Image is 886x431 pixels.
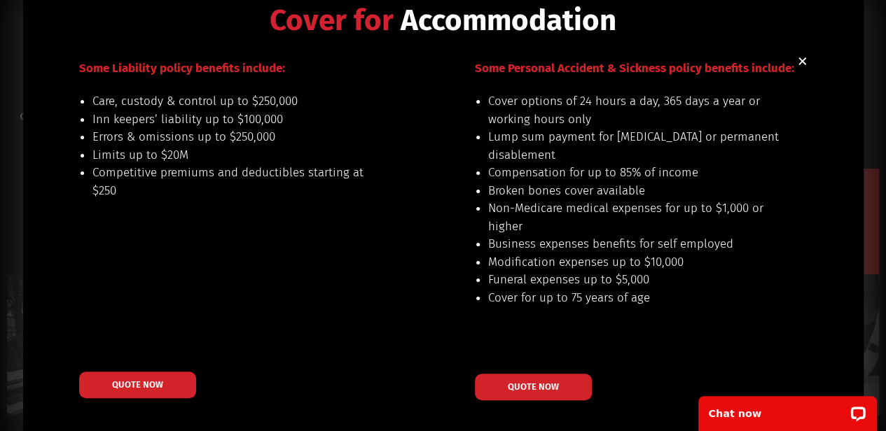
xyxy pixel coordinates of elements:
[488,128,780,164] li: Lump sum payment for [MEDICAL_DATA] or permanent disablement
[79,61,285,76] span: Some Liability policy benefits include:
[92,111,385,129] li: Inn keepers’ liability up to $100,000
[797,56,808,66] a: Close
[488,199,780,235] li: Non-Medicare medical expenses for up to $1,000 or higher
[112,380,163,389] span: QUOTE NOW
[79,372,196,398] a: QUOTE NOW
[488,271,780,289] li: Funeral expenses up to $5,000
[488,235,780,253] li: Business expenses benefits for self employed
[488,182,780,200] li: Broken bones cover available
[488,289,780,307] li: Cover for up to 75 years of age
[92,92,385,111] li: Care, custody & control up to $250,000
[475,61,794,76] span: Some Personal Accident & Sickness policy benefits include:
[488,92,780,128] li: Cover options of 24 hours a day, 365 days a year or working hours only
[488,253,780,271] li: Modification expenses up to $10,000
[689,387,886,431] iframe: LiveChat chat widget
[508,382,559,391] span: QUOTE NOW
[488,164,780,182] li: Compensation for up to 85% of income
[92,146,385,164] li: Limits up to $20M
[401,3,616,38] span: Accommodation
[92,164,385,199] li: Competitive premiums and deductibles starting at $250
[270,3,394,38] span: Cover for
[92,128,385,146] li: Errors & omissions up to $250,000
[475,374,592,400] a: QUOTE NOW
